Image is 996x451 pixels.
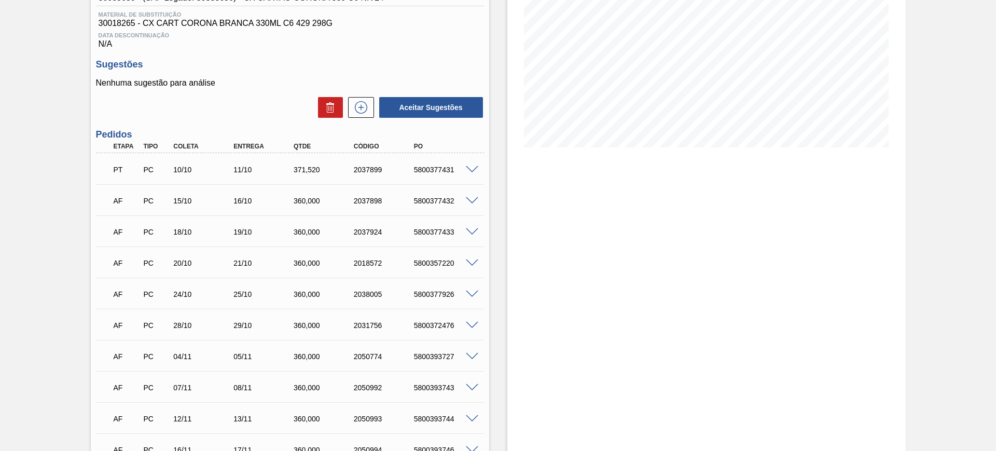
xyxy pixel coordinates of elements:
[171,143,238,150] div: Coleta
[291,143,358,150] div: Qtde
[141,259,172,267] div: Pedido de Compra
[231,321,298,330] div: 29/10/2025
[111,376,142,399] div: Aguardando Faturamento
[171,415,238,423] div: 12/11/2025
[171,384,238,392] div: 07/11/2025
[291,415,358,423] div: 360,000
[351,352,419,361] div: 2050774
[411,290,479,298] div: 5800377926
[379,97,483,118] button: Aceitar Sugestões
[171,321,238,330] div: 28/10/2025
[231,290,298,298] div: 25/10/2025
[291,166,358,174] div: 371,520
[291,290,358,298] div: 360,000
[231,166,298,174] div: 11/10/2025
[411,259,479,267] div: 5800357220
[411,197,479,205] div: 5800377432
[411,228,479,236] div: 5800377433
[141,352,172,361] div: Pedido de Compra
[291,384,358,392] div: 360,000
[374,96,484,119] div: Aceitar Sugestões
[114,415,140,423] p: AF
[171,259,238,267] div: 20/10/2025
[114,352,140,361] p: AF
[141,143,172,150] div: Tipo
[411,321,479,330] div: 5800372476
[114,321,140,330] p: AF
[111,345,142,368] div: Aguardando Faturamento
[411,143,479,150] div: PO
[291,197,358,205] div: 360,000
[231,228,298,236] div: 19/10/2025
[291,259,358,267] div: 360,000
[111,252,142,275] div: Aguardando Faturamento
[411,384,479,392] div: 5800393743
[114,197,140,205] p: AF
[99,32,481,38] span: Data Descontinuação
[231,415,298,423] div: 13/11/2025
[114,290,140,298] p: AF
[111,314,142,337] div: Aguardando Faturamento
[291,321,358,330] div: 360,000
[111,221,142,243] div: Aguardando Faturamento
[351,166,419,174] div: 2037899
[231,259,298,267] div: 21/10/2025
[171,352,238,361] div: 04/11/2025
[141,228,172,236] div: Pedido de Compra
[171,290,238,298] div: 24/10/2025
[351,415,419,423] div: 2050993
[351,321,419,330] div: 2031756
[231,352,298,361] div: 05/11/2025
[411,352,479,361] div: 5800393727
[114,228,140,236] p: AF
[231,384,298,392] div: 08/11/2025
[96,59,484,70] h3: Sugestões
[411,415,479,423] div: 5800393744
[351,228,419,236] div: 2037924
[411,166,479,174] div: 5800377431
[99,19,481,28] span: 30018265 - CX CART CORONA BRANCA 330ML C6 429 298G
[111,283,142,306] div: Aguardando Faturamento
[343,97,374,118] div: Nova sugestão
[141,290,172,298] div: Pedido de Compra
[313,97,343,118] div: Excluir Sugestões
[111,189,142,212] div: Aguardando Faturamento
[351,259,419,267] div: 2018572
[291,228,358,236] div: 360,000
[171,197,238,205] div: 15/10/2025
[351,197,419,205] div: 2037898
[351,290,419,298] div: 2038005
[96,28,484,49] div: N/A
[99,11,481,18] span: Material de Substituição
[96,78,484,88] p: Nenhuma sugestão para análise
[141,321,172,330] div: Pedido de Compra
[171,166,238,174] div: 10/10/2025
[141,384,172,392] div: Pedido de Compra
[141,197,172,205] div: Pedido de Compra
[111,407,142,430] div: Aguardando Faturamento
[96,129,484,140] h3: Pedidos
[171,228,238,236] div: 18/10/2025
[114,259,140,267] p: AF
[291,352,358,361] div: 360,000
[111,158,142,181] div: Pedido em Trânsito
[351,143,419,150] div: Código
[114,384,140,392] p: AF
[111,143,142,150] div: Etapa
[231,197,298,205] div: 16/10/2025
[141,415,172,423] div: Pedido de Compra
[114,166,140,174] p: PT
[351,384,419,392] div: 2050992
[231,143,298,150] div: Entrega
[141,166,172,174] div: Pedido de Compra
